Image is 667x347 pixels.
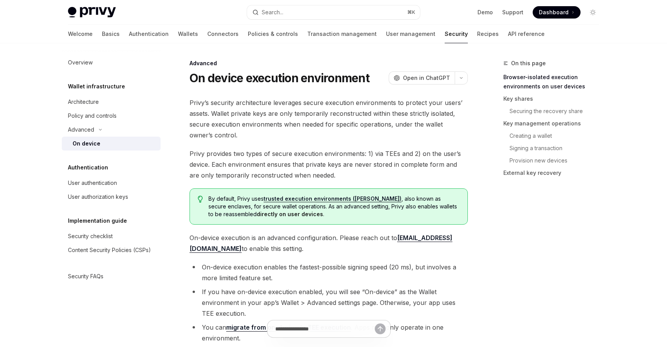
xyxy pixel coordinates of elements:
[129,25,169,43] a: Authentication
[477,25,499,43] a: Recipes
[178,25,198,43] a: Wallets
[68,97,99,107] div: Architecture
[68,82,125,91] h5: Wallet infrastructure
[198,196,203,203] svg: Tip
[68,245,151,255] div: Content Security Policies (CSPs)
[68,125,94,134] div: Advanced
[62,95,161,109] a: Architecture
[190,71,369,85] h1: On device execution environment
[62,123,161,137] button: Toggle Advanced section
[275,320,375,337] input: Ask a question...
[503,167,605,179] a: External key recovery
[503,142,605,154] a: Signing a transaction
[68,178,117,188] div: User authentication
[403,74,450,82] span: Open in ChatGPT
[68,216,127,225] h5: Implementation guide
[502,8,523,16] a: Support
[307,25,377,43] a: Transaction management
[386,25,435,43] a: User management
[477,8,493,16] a: Demo
[262,8,283,17] div: Search...
[264,195,401,202] a: trusted execution environments ([PERSON_NAME])
[503,93,605,105] a: Key shares
[503,130,605,142] a: Creating a wallet
[62,269,161,283] a: Security FAQs
[247,5,420,19] button: Open search
[62,109,161,123] a: Policy and controls
[503,117,605,130] a: Key management operations
[190,59,468,67] div: Advanced
[62,137,161,151] a: On device
[62,229,161,243] a: Security checklist
[190,262,468,283] li: On-device execution enables the fastest-possible signing speed (20 ms), but involves a more limit...
[190,286,468,319] li: If you have on-device execution enabled, you will see “On-device” as the Wallet environment in yo...
[190,97,468,140] span: Privy’s security architecture leverages secure execution environments to protect your users’ asse...
[62,56,161,69] a: Overview
[503,105,605,117] a: Securing the recovery share
[248,25,298,43] a: Policies & controls
[539,8,569,16] span: Dashboard
[68,7,116,18] img: light logo
[62,243,161,257] a: Content Security Policies (CSPs)
[62,176,161,190] a: User authentication
[389,71,455,85] button: Open in ChatGPT
[68,192,128,201] div: User authorization keys
[533,6,581,19] a: Dashboard
[407,9,415,15] span: ⌘ K
[375,323,386,334] button: Send message
[587,6,599,19] button: Toggle dark mode
[73,139,100,148] div: On device
[68,25,93,43] a: Welcome
[68,58,93,67] div: Overview
[503,154,605,167] a: Provision new devices
[207,25,239,43] a: Connectors
[102,25,120,43] a: Basics
[190,232,468,254] span: On-device execution is an advanced configuration. Please reach out to to enable this setting.
[62,190,161,204] a: User authorization keys
[68,163,108,172] h5: Authentication
[68,272,103,281] div: Security FAQs
[511,59,546,68] span: On this page
[208,195,460,218] span: By default, Privy uses , also known as secure enclaves, for secure wallet operations. As an advan...
[257,211,323,217] strong: directly on user devices
[508,25,545,43] a: API reference
[190,148,468,181] span: Privy provides two types of secure execution environments: 1) via TEEs and 2) on the user’s devic...
[68,232,113,241] div: Security checklist
[445,25,468,43] a: Security
[68,111,117,120] div: Policy and controls
[503,71,605,93] a: Browser-isolated execution environments on user devices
